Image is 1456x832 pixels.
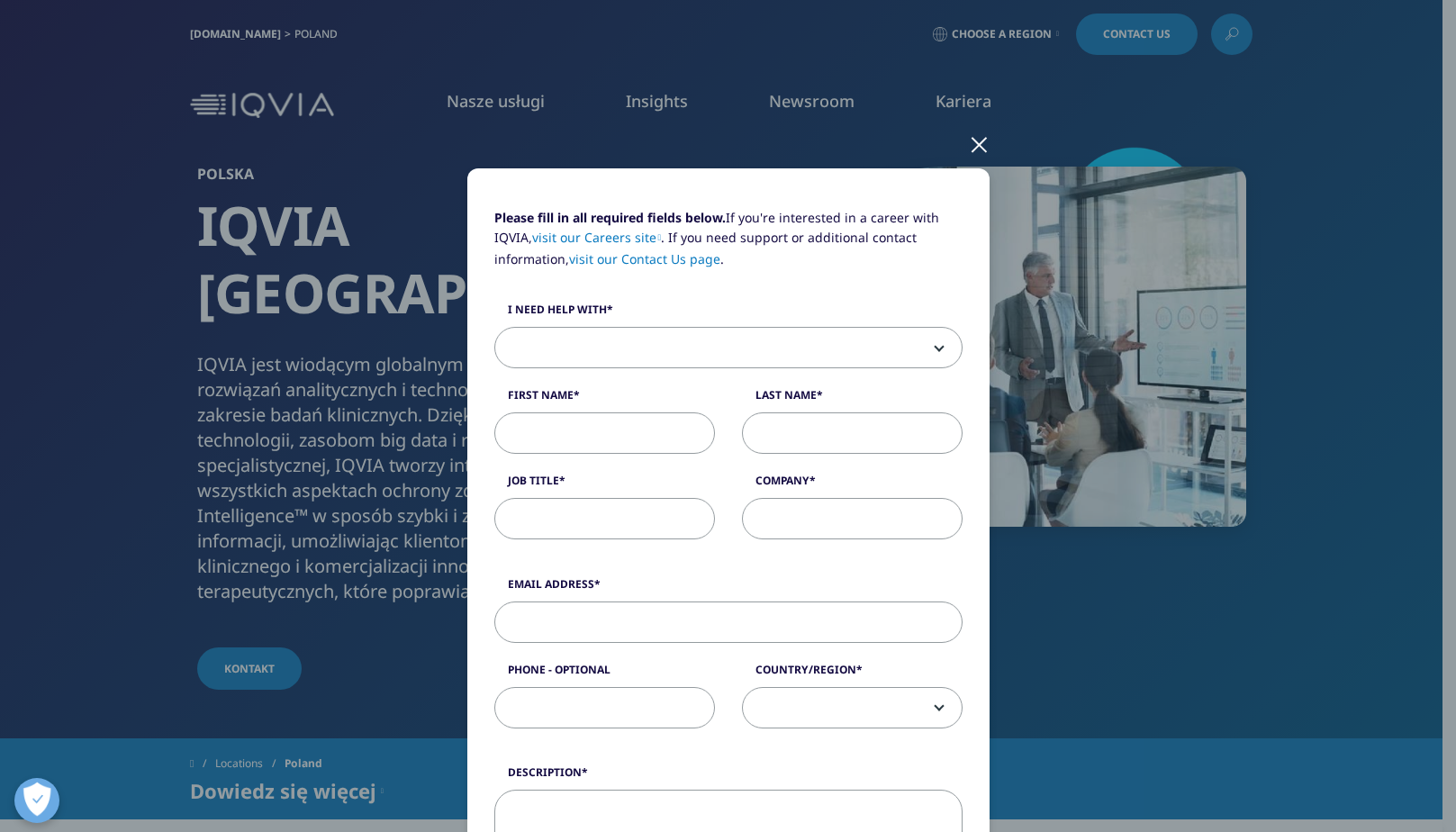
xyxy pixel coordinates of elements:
[742,387,963,412] label: Last Name
[742,662,963,687] label: Country/Region
[494,662,715,687] label: Phone - Optional
[494,576,963,601] label: Email Address
[742,473,963,498] label: Company
[494,302,963,327] label: I need help with
[494,208,963,283] p: If you're interested in a career with IQVIA, . If you need support or additional contact informat...
[494,209,726,226] strong: Please fill in all required fields below.
[494,473,715,498] label: Job Title
[532,229,662,246] a: visit our Careers site
[569,250,720,267] a: visit our Contact Us page
[494,387,715,412] label: First Name
[494,764,963,790] label: Description
[14,778,59,823] button: Open Preferences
